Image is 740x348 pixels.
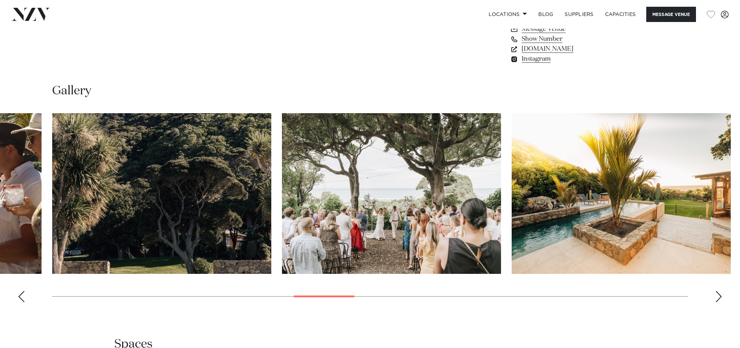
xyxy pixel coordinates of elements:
a: Capacities [599,7,642,22]
a: Locations [483,7,533,22]
a: Show Number [510,34,626,44]
a: BLOG [533,7,559,22]
swiper-slide: 13 / 29 [282,113,501,274]
h2: Gallery [52,83,91,99]
a: SUPPLIERS [559,7,599,22]
a: [DOMAIN_NAME] [510,44,626,54]
swiper-slide: 12 / 29 [52,113,271,274]
button: Message Venue [646,7,696,22]
a: Instagram [510,54,626,64]
a: Message Venue [510,24,626,34]
img: nzv-logo.png [11,8,50,21]
swiper-slide: 14 / 29 [512,113,731,274]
